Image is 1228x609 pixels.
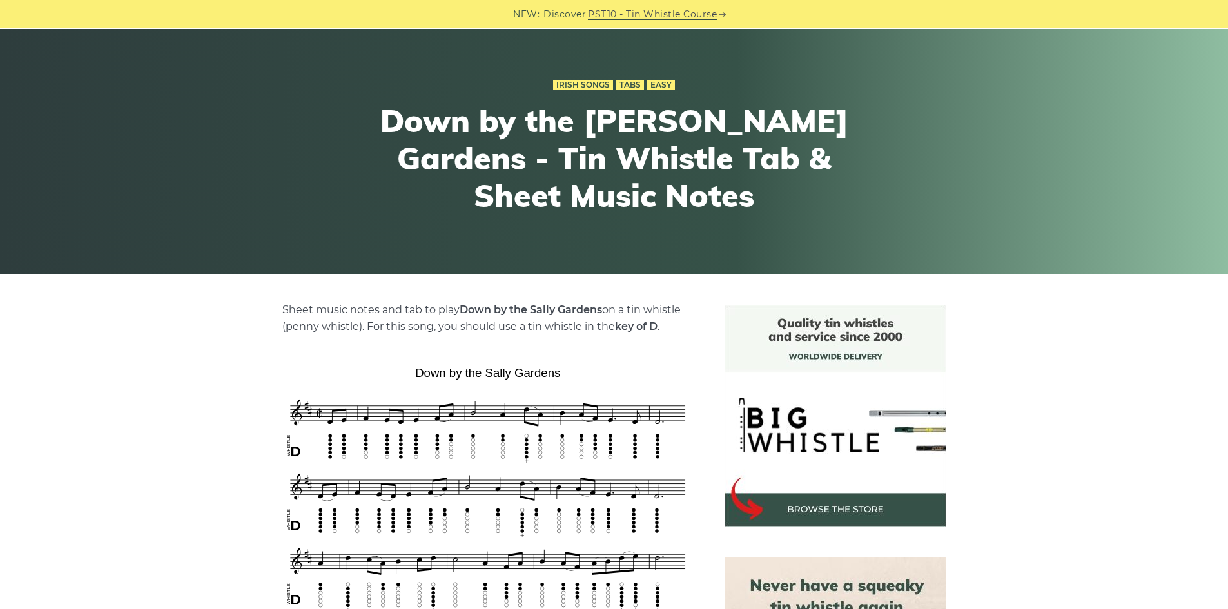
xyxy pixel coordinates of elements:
a: Irish Songs [553,80,613,90]
span: NEW: [513,7,540,22]
span: Discover [543,7,586,22]
p: Sheet music notes and tab to play on a tin whistle (penny whistle). For this song, you should use... [282,302,694,335]
strong: key of D [615,320,658,333]
img: BigWhistle Tin Whistle Store [725,305,946,527]
a: PST10 - Tin Whistle Course [588,7,717,22]
a: Tabs [616,80,644,90]
h1: Down by the [PERSON_NAME] Gardens - Tin Whistle Tab & Sheet Music Notes [377,102,852,214]
a: Easy [647,80,675,90]
strong: Down by the Sally Gardens [460,304,602,316]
